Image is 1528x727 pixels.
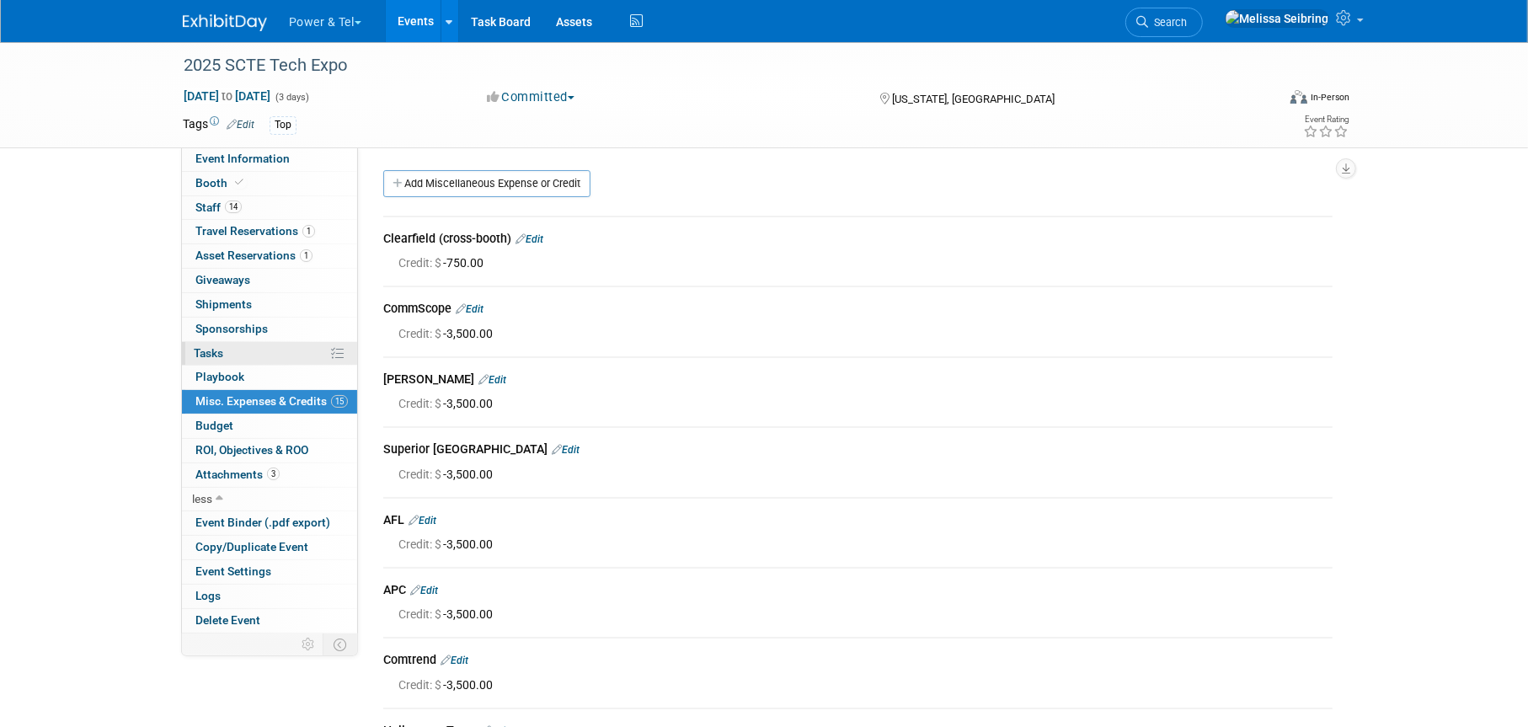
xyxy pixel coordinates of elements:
[383,371,1333,391] div: [PERSON_NAME]
[1303,115,1349,124] div: Event Rating
[1176,88,1349,113] div: Event Format
[892,93,1055,105] span: [US_STATE], [GEOGRAPHIC_DATA]
[178,51,1250,81] div: 2025 SCTE Tech Expo
[383,300,1333,320] div: CommScope
[383,581,1333,601] div: APC
[323,633,358,655] td: Toggle Event Tabs
[225,200,242,213] span: 14
[182,293,357,317] a: Shipments
[302,225,315,238] span: 1
[409,515,436,527] a: Edit
[182,390,357,414] a: Misc. Expenses & Credits15
[398,327,500,340] span: -3,500.00
[398,397,443,410] span: Credit: $
[219,89,235,103] span: to
[274,92,309,103] span: (3 days)
[398,678,443,692] span: Credit: $
[182,269,357,292] a: Giveaways
[195,224,315,238] span: Travel Reservations
[194,346,223,360] span: Tasks
[398,537,443,551] span: Credit: $
[195,249,313,262] span: Asset Reservations
[182,463,357,487] a: Attachments3
[1290,90,1307,104] img: Format-Inperson.png
[1225,9,1329,28] img: Melissa Seibring
[195,394,348,408] span: Misc. Expenses & Credits
[195,322,268,335] span: Sponsorships
[1125,8,1203,37] a: Search
[182,511,357,535] a: Event Binder (.pdf export)
[270,116,297,134] div: Top
[195,176,247,190] span: Booth
[441,655,468,666] a: Edit
[398,607,443,621] span: Credit: $
[398,327,443,340] span: Credit: $
[195,468,280,481] span: Attachments
[383,651,1333,671] div: Comtrend
[456,303,484,315] a: Edit
[195,516,330,529] span: Event Binder (.pdf export)
[481,88,581,106] button: Committed
[183,88,271,104] span: [DATE] [DATE]
[183,14,267,31] img: ExhibitDay
[300,249,313,262] span: 1
[398,678,500,692] span: -3,500.00
[195,564,271,578] span: Event Settings
[294,633,323,655] td: Personalize Event Tab Strip
[182,244,357,268] a: Asset Reservations1
[182,318,357,341] a: Sponsorships
[182,488,357,511] a: less
[235,178,243,187] i: Booth reservation complete
[398,607,500,621] span: -3,500.00
[195,370,244,383] span: Playbook
[398,256,490,270] span: -750.00
[267,468,280,480] span: 3
[192,492,212,505] span: less
[182,220,357,243] a: Travel Reservations1
[383,170,590,197] a: Add Miscellaneous Expense or Credit
[331,395,348,408] span: 15
[1148,16,1187,29] span: Search
[195,443,308,457] span: ROI, Objectives & ROO
[182,536,357,559] a: Copy/Duplicate Event
[182,439,357,462] a: ROI, Objectives & ROO
[398,468,443,481] span: Credit: $
[182,609,357,633] a: Delete Event
[195,589,221,602] span: Logs
[398,256,443,270] span: Credit: $
[227,119,254,131] a: Edit
[182,172,357,195] a: Booth
[516,233,543,245] a: Edit
[183,115,254,135] td: Tags
[1310,91,1349,104] div: In-Person
[182,585,357,608] a: Logs
[182,196,357,220] a: Staff14
[383,441,1333,461] div: Superior [GEOGRAPHIC_DATA]
[195,419,233,432] span: Budget
[383,511,1333,532] div: AFL
[398,537,500,551] span: -3,500.00
[195,200,242,214] span: Staff
[195,152,290,165] span: Event Information
[195,273,250,286] span: Giveaways
[410,585,438,596] a: Edit
[182,342,357,366] a: Tasks
[195,613,260,627] span: Delete Event
[182,147,357,171] a: Event Information
[195,297,252,311] span: Shipments
[195,540,308,553] span: Copy/Duplicate Event
[182,414,357,438] a: Budget
[182,560,357,584] a: Event Settings
[182,366,357,389] a: Playbook
[478,374,506,386] a: Edit
[398,397,500,410] span: -3,500.00
[552,444,580,456] a: Edit
[398,468,500,481] span: -3,500.00
[383,230,1333,250] div: Clearfield (cross-booth)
